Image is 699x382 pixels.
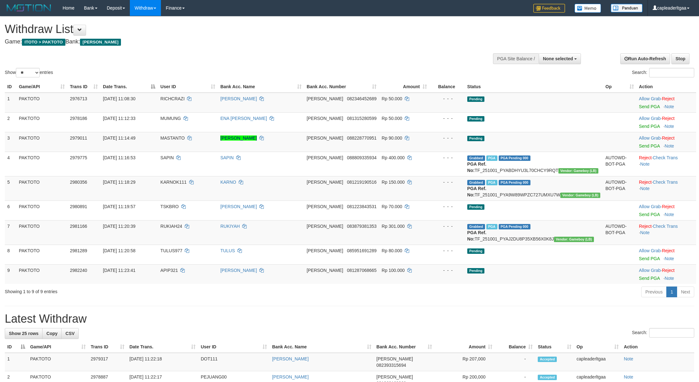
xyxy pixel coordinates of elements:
th: Game/API: activate to sort column ascending [16,81,67,93]
a: Allow Grab [639,248,661,253]
a: Note [624,374,633,379]
td: Rp 207,000 [435,353,495,371]
a: Send PGA [639,276,660,281]
span: MUMUNG [160,116,181,121]
a: Next [677,286,694,297]
span: [DATE] 11:20:39 [103,224,135,229]
a: [PERSON_NAME] [220,204,257,209]
b: PGA Ref. No: [467,161,486,173]
span: Rp 80.000 [382,248,402,253]
div: - - - [432,267,462,273]
span: Pending [467,204,484,210]
span: TSKBRO [160,204,179,209]
th: Trans ID: activate to sort column ascending [88,341,127,353]
span: 2976713 [70,96,87,101]
a: Note [640,230,650,235]
h4: Game: Bank: [5,39,460,45]
span: Pending [467,248,484,254]
span: SAPIN [160,155,174,160]
span: Show 25 rows [9,331,38,336]
span: [PERSON_NAME] [80,39,121,46]
td: PAKTOTO [16,176,67,201]
a: RUKIYAH [220,224,240,229]
td: · [636,93,696,113]
td: PAKTOTO [16,132,67,152]
a: Note [665,143,674,148]
a: 1 [666,286,677,297]
a: [PERSON_NAME] [220,268,257,273]
span: PGA Pending [499,180,530,185]
a: Reject [639,224,652,229]
span: [PERSON_NAME] [307,224,343,229]
span: [DATE] 11:19:57 [103,204,135,209]
a: Allow Grab [639,116,661,121]
div: - - - [432,135,462,141]
span: KARNOK111 [160,180,186,185]
th: User ID: activate to sort column ascending [158,81,218,93]
div: - - - [432,179,462,185]
th: Amount: activate to sort column ascending [379,81,429,93]
span: Copy 088809335934 to clipboard [347,155,376,160]
span: [DATE] 11:16:53 [103,155,135,160]
td: · [636,264,696,284]
span: Pending [467,96,484,102]
label: Search: [632,68,694,77]
a: Reject [662,96,675,101]
a: [PERSON_NAME] [220,135,257,141]
span: · [639,96,662,101]
td: TF_251001_PYAJ2DU8P35XB56X0K8J [465,220,603,245]
span: [DATE] 11:20:58 [103,248,135,253]
td: - [495,353,535,371]
span: Marked by capleaderltgaa [486,155,497,161]
td: 7 [5,220,16,245]
td: [DATE] 11:22:18 [127,353,198,371]
a: Reject [662,248,675,253]
b: PGA Ref. No: [467,230,486,241]
a: Previous [641,286,667,297]
td: PAKTOTO [16,220,67,245]
a: Stop [671,53,689,64]
a: ENA [PERSON_NAME] [220,116,267,121]
td: · [636,132,696,152]
a: Allow Grab [639,96,661,101]
td: TF_251001_PYABDHYU3L70CHCY9RQT [465,152,603,176]
td: · · [636,220,696,245]
td: AUTOWD-BOT-PGA [603,220,636,245]
span: Accepted [538,357,557,362]
th: Bank Acc. Number: activate to sort column ascending [374,341,435,353]
th: Balance: activate to sort column ascending [495,341,535,353]
th: ID [5,81,16,93]
span: · [639,204,662,209]
span: [PERSON_NAME] [307,180,343,185]
td: 2979317 [88,353,127,371]
th: Bank Acc. Name: activate to sort column ascending [270,341,374,353]
td: · · [636,152,696,176]
td: PAKTOTO [16,93,67,113]
a: Note [665,124,674,129]
a: Reject [662,268,675,273]
input: Search: [649,328,694,338]
td: TF_251001_PYA9W89WPZC727UMXU7W [465,176,603,201]
td: 2 [5,112,16,132]
span: [PERSON_NAME] [307,116,343,121]
input: Search: [649,68,694,77]
div: Showing 1 to 9 of 9 entries [5,286,287,295]
a: Note [665,276,674,281]
a: TULUS [220,248,235,253]
div: - - - [432,96,462,102]
img: panduan.png [611,4,642,12]
span: Marked by capleaderltgaa [486,180,497,185]
span: Copy 088228770951 to clipboard [347,135,376,141]
th: Game/API: activate to sort column ascending [28,341,88,353]
a: Note [665,104,674,109]
span: Rp 50.000 [382,96,402,101]
span: [DATE] 11:12:33 [103,116,135,121]
a: Check Trans [653,224,678,229]
a: Allow Grab [639,204,661,209]
th: Op: activate to sort column ascending [603,81,636,93]
span: 2981166 [70,224,87,229]
th: Balance [429,81,465,93]
span: Copy [46,331,57,336]
span: [DATE] 11:18:29 [103,180,135,185]
span: Copy 081219190516 to clipboard [347,180,376,185]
